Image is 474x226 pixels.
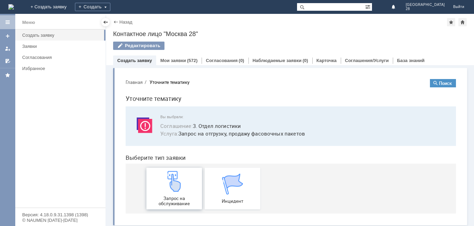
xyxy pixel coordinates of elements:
[40,56,328,64] span: Запрос на отгрузку, продажу фасовочных пакетов
[2,55,13,67] a: Мои согласования
[2,43,13,54] a: Мои заявки
[19,41,104,52] a: Заявки
[22,18,35,27] div: Меню
[117,58,152,63] a: Создать заявку
[28,122,80,133] span: Запрос на обслуживание
[22,66,94,71] div: Избранное
[22,44,101,49] div: Заявки
[316,58,337,63] a: Карточка
[29,6,69,11] div: Уточните тематику
[22,212,99,217] div: Версия: 4.18.0.9.31.1398 (1398)
[119,19,132,25] a: Назад
[365,3,372,10] span: Расширенный поиск
[6,6,23,12] button: Главная
[19,30,104,41] a: Создать заявку
[253,58,302,63] a: Наблюдаемые заявки
[8,4,14,10] img: logo
[160,58,186,63] a: Мои заявки
[406,7,445,11] span: 28
[40,49,121,56] button: Соглашение:3. Отдел логистики
[22,33,101,38] div: Создать заявку
[303,58,308,63] div: (0)
[397,58,424,63] a: База знаний
[206,58,238,63] a: Согласования
[22,55,101,60] div: Согласования
[40,56,58,63] span: Услуга :
[6,20,336,30] h1: Уточните тематику
[2,31,13,42] a: Создать заявку
[44,97,65,118] img: get23c147a1b4124cbfa18e19f2abec5e8f
[85,94,140,136] a: Инцидент
[406,3,445,7] span: [GEOGRAPHIC_DATA]
[75,3,110,11] div: Создать
[187,58,197,63] div: (572)
[14,41,35,62] img: svg%3E
[87,125,138,130] span: Инцидент
[447,18,455,26] div: Добавить в избранное
[26,94,82,136] a: Запрос на обслуживание
[22,218,99,223] div: © NAUMEN [DATE]-[DATE]
[310,6,336,14] button: Поиск
[40,41,328,46] span: Вы выбрали:
[8,4,14,10] a: Перейти на домашнюю страницу
[101,18,110,26] div: Скрыть меню
[102,100,123,121] img: get067d4ba7cf7247ad92597448b2db9300
[6,81,336,88] header: Выберите тип заявки
[239,58,244,63] div: (0)
[19,52,104,63] a: Согласования
[40,49,73,56] span: Соглашение :
[345,58,389,63] a: Соглашения/Услуги
[458,18,467,26] div: Сделать домашней страницей
[113,31,467,37] div: Контактное лицо "Москва 28"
